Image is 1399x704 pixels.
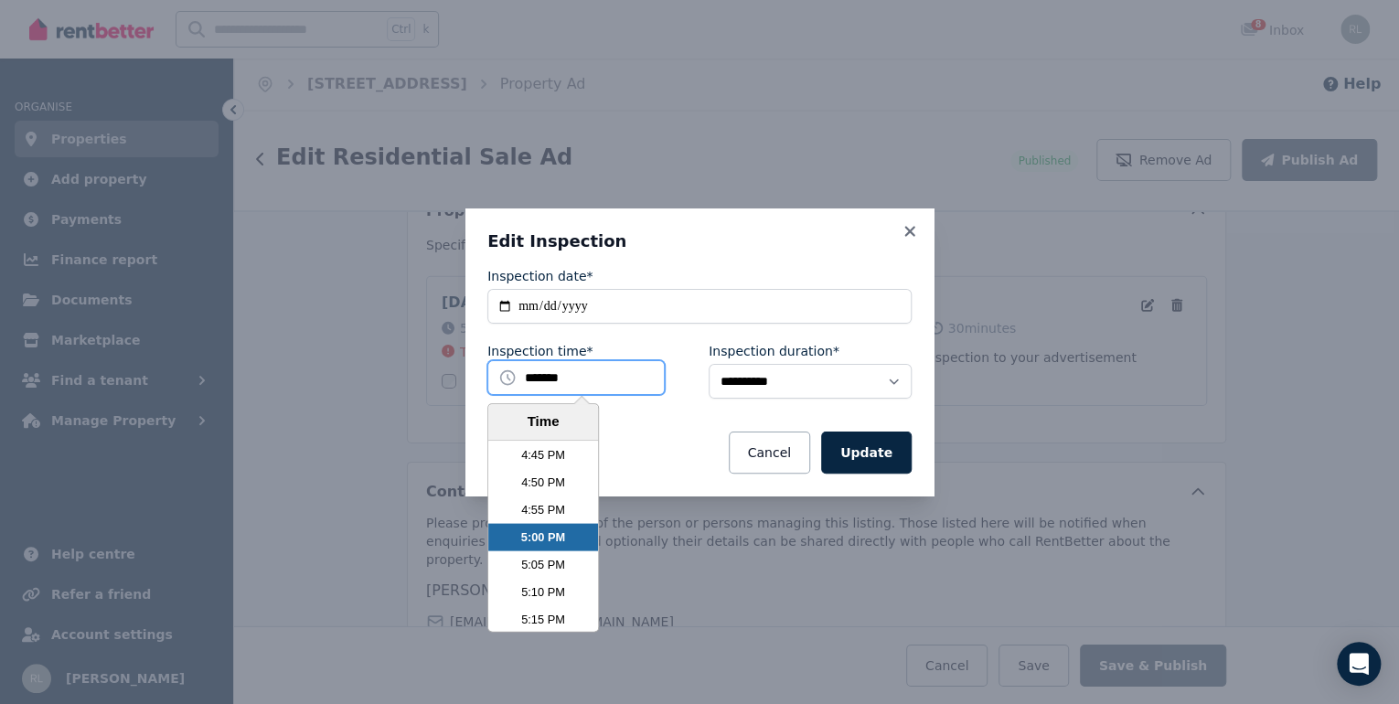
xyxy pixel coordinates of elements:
li: 4:55 PM [488,496,598,523]
li: 5:05 PM [488,550,598,578]
ul: Time [488,441,598,632]
li: 5:10 PM [488,578,598,605]
button: Cancel [729,432,810,474]
h3: Edit Inspection [487,230,912,252]
li: 4:50 PM [488,468,598,496]
div: Open Intercom Messenger [1337,642,1381,686]
li: 5:00 PM [488,523,598,550]
button: Update [821,432,912,474]
label: Inspection time* [487,342,593,360]
li: 5:15 PM [488,605,598,633]
div: Time [493,411,593,432]
label: Inspection date* [487,267,593,285]
li: 4:45 PM [488,441,598,468]
label: Inspection duration* [709,342,839,360]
